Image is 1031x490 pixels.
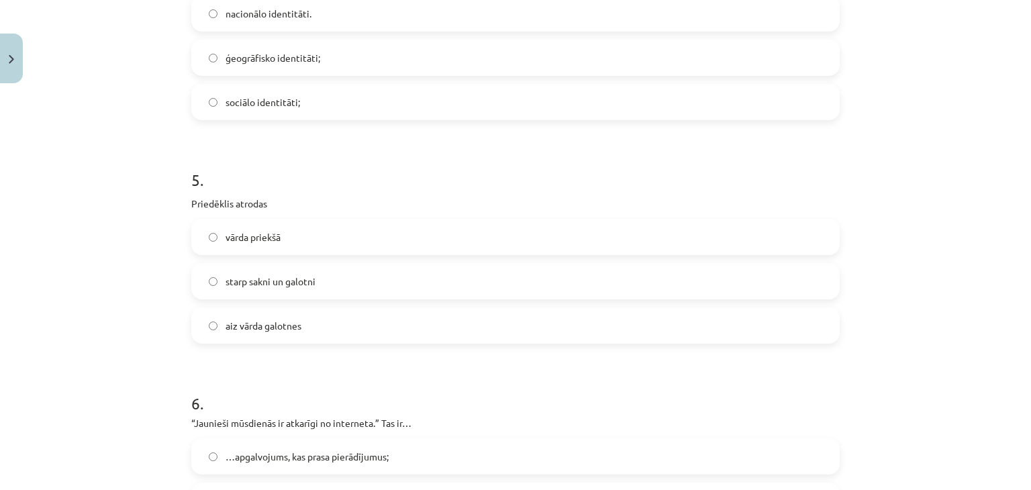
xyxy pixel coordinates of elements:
[226,319,301,333] span: aiz vārda galotnes
[9,55,14,64] img: icon-close-lesson-0947bae3869378f0d4975bcd49f059093ad1ed9edebbc8119c70593378902aed.svg
[226,450,389,464] span: …apgalvojums, kas prasa pierādījumus;
[209,233,217,242] input: vārda priekšā
[209,98,217,107] input: sociālo identitāti;
[226,7,311,21] span: nacionālo identitāti.
[226,230,281,244] span: vārda priekšā
[226,275,315,289] span: starp sakni un galotni
[191,371,840,412] h1: 6 .
[191,147,840,189] h1: 5 .
[226,95,300,109] span: sociālo identitāti;
[226,51,320,65] span: ģeogrāfisko identitāti;
[209,322,217,330] input: aiz vārda galotnes
[191,416,840,430] p: “Jaunieši mūsdienās ir atkarīgi no interneta.” Tas ir…
[191,197,840,211] p: Priedēklis atrodas
[209,452,217,461] input: …apgalvojums, kas prasa pierādījumus;
[209,277,217,286] input: starp sakni un galotni
[209,9,217,18] input: nacionālo identitāti.
[209,54,217,62] input: ģeogrāfisko identitāti;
